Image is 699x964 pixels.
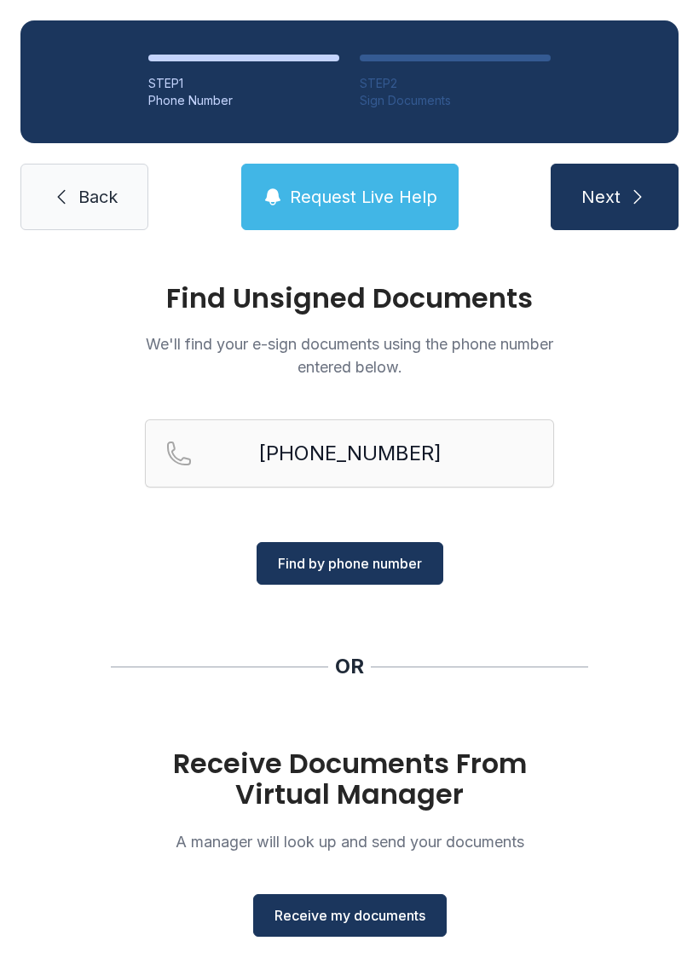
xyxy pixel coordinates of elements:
[335,653,364,680] div: OR
[145,830,554,853] p: A manager will look up and send your documents
[290,185,437,209] span: Request Live Help
[145,285,554,312] h1: Find Unsigned Documents
[78,185,118,209] span: Back
[360,75,551,92] div: STEP 2
[274,905,425,926] span: Receive my documents
[145,748,554,810] h1: Receive Documents From Virtual Manager
[581,185,621,209] span: Next
[145,419,554,488] input: Reservation phone number
[148,75,339,92] div: STEP 1
[360,92,551,109] div: Sign Documents
[278,553,422,574] span: Find by phone number
[148,92,339,109] div: Phone Number
[145,332,554,378] p: We'll find your e-sign documents using the phone number entered below.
